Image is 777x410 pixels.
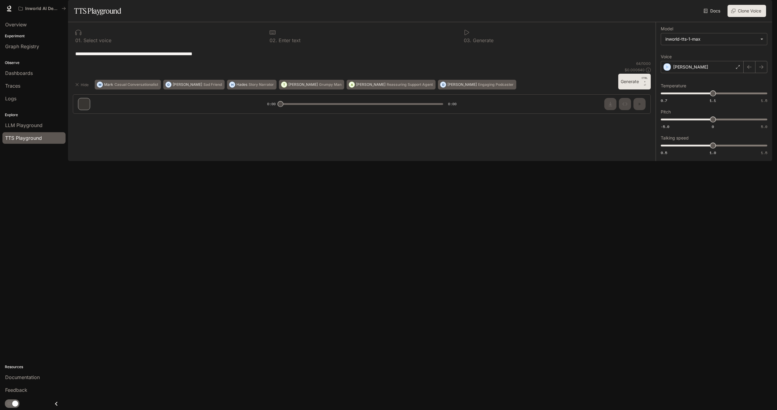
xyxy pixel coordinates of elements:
[661,84,686,88] p: Temperature
[16,2,69,15] button: All workspaces
[95,80,161,89] button: MMarkCasual Conversationalist
[712,124,714,129] span: 0
[249,83,274,86] p: Story Narrator
[203,83,222,86] p: Sad Friend
[356,83,385,86] p: [PERSON_NAME]
[270,38,277,43] p: 0 2 .
[440,80,446,89] div: D
[74,5,121,17] h1: TTS Playground
[661,55,672,59] p: Voice
[166,80,171,89] div: O
[761,150,767,155] span: 1.5
[661,33,767,45] div: inworld-tts-1-max
[75,38,82,43] p: 0 1 .
[464,38,471,43] p: 0 3 .
[279,80,344,89] button: T[PERSON_NAME]Grumpy Man
[625,67,645,72] p: $ 0.000640
[641,76,648,83] p: CTRL +
[447,83,477,86] p: [PERSON_NAME]
[349,80,355,89] div: A
[728,5,766,17] button: Clone Voice
[97,80,103,89] div: M
[319,83,341,86] p: Grumpy Man
[387,83,433,86] p: Reassuring Support Agent
[661,124,669,129] span: -5.0
[227,80,277,89] button: HHadesStory Narrator
[661,150,667,155] span: 0.5
[478,83,514,86] p: Engaging Podcaster
[661,136,689,140] p: Talking speed
[710,150,716,155] span: 1.0
[661,27,673,31] p: Model
[673,64,708,70] p: [PERSON_NAME]
[347,80,436,89] button: A[PERSON_NAME]Reassuring Support Agent
[710,98,716,103] span: 1.1
[104,83,113,86] p: Mark
[702,5,723,17] a: Docs
[636,61,651,66] p: 64 / 1000
[25,6,59,11] p: Inworld AI Demos
[163,80,225,89] button: O[PERSON_NAME]Sad Friend
[288,83,318,86] p: [PERSON_NAME]
[471,38,494,43] p: Generate
[618,74,651,89] button: GenerateCTRL +⏎
[173,83,202,86] p: [PERSON_NAME]
[661,110,671,114] p: Pitch
[277,38,300,43] p: Enter text
[229,80,235,89] div: H
[281,80,287,89] div: T
[761,124,767,129] span: 5.0
[665,36,757,42] div: inworld-tts-1-max
[438,80,516,89] button: D[PERSON_NAME]Engaging Podcaster
[641,76,648,87] p: ⏎
[114,83,158,86] p: Casual Conversationalist
[761,98,767,103] span: 1.5
[661,98,667,103] span: 0.7
[82,38,111,43] p: Select voice
[73,80,92,89] button: Hide
[236,83,247,86] p: Hades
